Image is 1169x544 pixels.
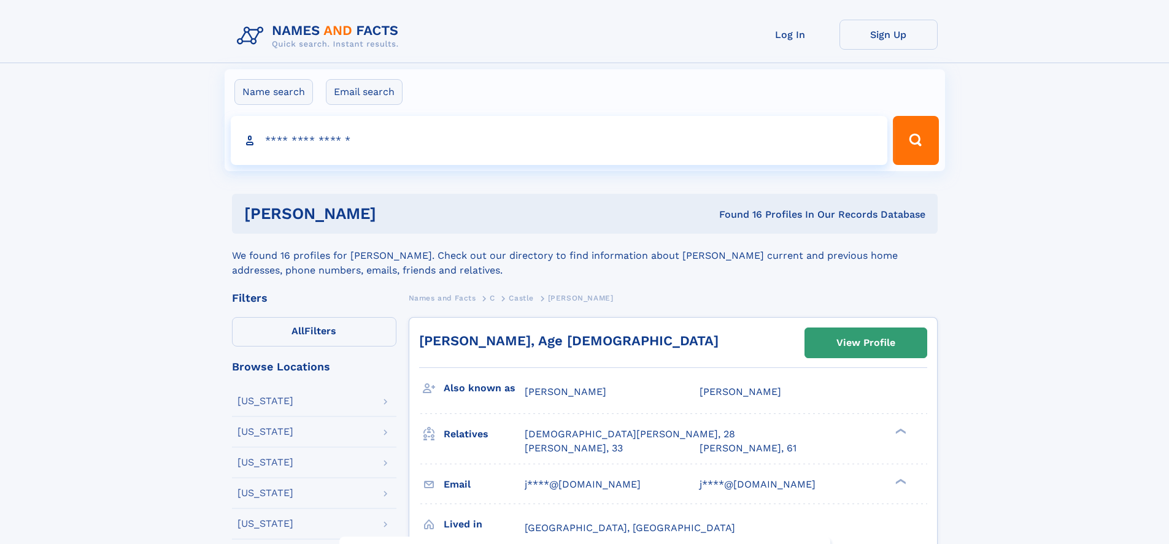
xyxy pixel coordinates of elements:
[326,79,403,105] label: Email search
[409,290,476,305] a: Names and Facts
[490,290,495,305] a: C
[237,427,293,437] div: [US_STATE]
[490,294,495,302] span: C
[700,386,781,397] span: [PERSON_NAME]
[232,361,396,372] div: Browse Locations
[525,427,735,441] a: [DEMOGRAPHIC_DATA][PERSON_NAME], 28
[444,514,525,535] h3: Lived in
[237,519,293,529] div: [US_STATE]
[291,325,304,337] span: All
[839,20,938,50] a: Sign Up
[836,329,895,357] div: View Profile
[234,79,313,105] label: Name search
[237,396,293,406] div: [US_STATE]
[231,116,888,165] input: search input
[232,20,409,53] img: Logo Names and Facts
[444,474,525,495] h3: Email
[444,378,525,399] h3: Also known as
[525,442,623,455] a: [PERSON_NAME], 33
[509,294,534,302] span: Castle
[525,522,735,534] span: [GEOGRAPHIC_DATA], [GEOGRAPHIC_DATA]
[805,328,927,358] a: View Profile
[741,20,839,50] a: Log In
[893,116,938,165] button: Search Button
[892,427,907,435] div: ❯
[232,234,938,278] div: We found 16 profiles for [PERSON_NAME]. Check out our directory to find information about [PERSON...
[419,333,719,348] a: [PERSON_NAME], Age [DEMOGRAPHIC_DATA]
[547,208,925,221] div: Found 16 Profiles In Our Records Database
[548,294,614,302] span: [PERSON_NAME]
[509,290,534,305] a: Castle
[244,206,548,221] h1: [PERSON_NAME]
[237,488,293,498] div: [US_STATE]
[237,458,293,467] div: [US_STATE]
[232,317,396,347] label: Filters
[892,477,907,485] div: ❯
[525,386,606,397] span: [PERSON_NAME]
[444,424,525,445] h3: Relatives
[700,442,797,455] a: [PERSON_NAME], 61
[232,293,396,304] div: Filters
